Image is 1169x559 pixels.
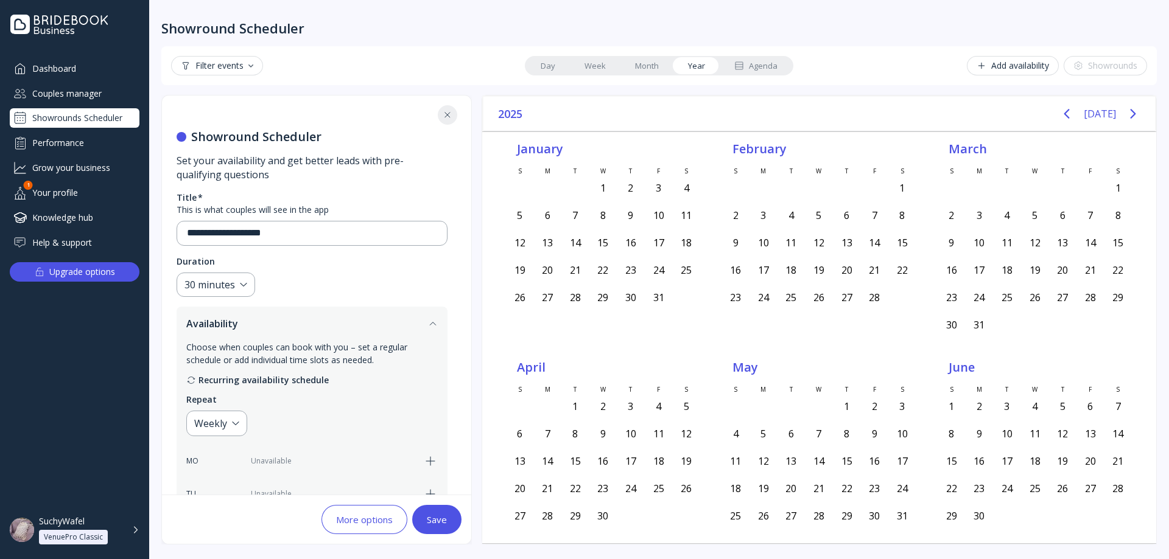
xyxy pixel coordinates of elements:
[970,397,988,415] div: Monday, June 2, 2025
[1021,166,1049,176] div: W
[838,234,856,252] div: Thursday, February 13, 2025
[251,488,416,499] div: Unavailable
[810,206,828,224] div: Wednesday, February 5, 2025
[810,479,828,498] div: Wednesday, May 21, 2025
[860,384,888,395] div: F
[533,384,561,395] div: M
[1048,384,1076,395] div: T
[754,206,773,224] div: Monday, February 3, 2025
[782,452,800,470] div: Tuesday, May 13, 2025
[810,507,828,525] div: Wednesday, May 28, 2025
[517,142,690,166] div: January
[966,384,994,395] div: M
[677,261,695,279] div: Saturday, January 25, 2025
[177,307,448,341] button: Availability
[1109,452,1127,470] div: Saturday, June 21, 2025
[838,397,856,415] div: Thursday, May 1, 2025
[778,166,806,176] div: T
[938,166,966,176] div: S
[970,425,988,443] div: Monday, June 9, 2025
[622,397,640,415] div: Thursday, April 3, 2025
[754,507,773,525] div: Monday, May 26, 2025
[561,166,589,176] div: T
[838,452,856,470] div: Thursday, May 15, 2025
[998,206,1016,224] div: Tuesday, March 4, 2025
[998,261,1016,279] div: Tuesday, March 18, 2025
[721,166,749,176] div: S
[498,105,524,123] span: 2025
[838,479,856,498] div: Thursday, May 22, 2025
[838,206,856,224] div: Thursday, February 6, 2025
[622,288,640,307] div: Thursday, January 30, 2025
[677,206,695,224] div: Saturday, January 11, 2025
[865,234,883,252] div: Friday, February 14, 2025
[650,479,668,498] div: Friday, April 25, 2025
[726,507,745,525] div: Sunday, May 25, 2025
[865,397,883,415] div: Friday, May 2, 2025
[838,261,856,279] div: Thursday, February 20, 2025
[650,261,668,279] div: Friday, January 24, 2025
[194,416,227,431] div: Weekly
[1026,425,1044,443] div: Wednesday, June 11, 2025
[893,452,911,470] div: Saturday, May 17, 2025
[622,206,640,224] div: Thursday, January 9, 2025
[1064,56,1147,75] button: Showrounds
[810,288,828,307] div: Wednesday, February 26, 2025
[1081,261,1100,279] div: Friday, March 21, 2025
[566,288,584,307] div: Tuesday, January 28, 2025
[1104,166,1132,176] div: S
[888,166,916,176] div: S
[594,179,612,197] div: Wednesday, January 1, 2025
[1109,425,1127,443] div: Saturday, June 14, 2025
[998,452,1016,470] div: Tuesday, June 17, 2025
[721,384,749,395] div: S
[998,397,1016,415] div: Tuesday, June 3, 2025
[778,384,806,395] div: T
[44,532,103,542] div: VenuePro Classic
[511,234,529,252] div: Sunday, January 12, 2025
[1076,384,1104,395] div: F
[810,452,828,470] div: Wednesday, May 14, 2025
[977,61,1049,71] div: Add availability
[39,516,85,527] div: SuchyWafel
[622,179,640,197] div: Thursday, January 2, 2025
[1081,288,1100,307] div: Friday, March 28, 2025
[10,108,139,128] a: Showrounds Scheduler
[177,154,448,182] div: Set your availability and get better leads with pre-qualifying questions
[650,234,668,252] div: Friday, January 17, 2025
[749,384,778,395] div: M
[622,261,640,279] div: Thursday, January 23, 2025
[538,507,556,525] div: Monday, April 28, 2025
[622,234,640,252] div: Thursday, January 16, 2025
[570,57,620,74] a: Week
[998,479,1016,498] div: Tuesday, June 24, 2025
[538,261,556,279] div: Monday, January 20, 2025
[1104,384,1132,395] div: S
[24,181,33,190] div: 1
[943,452,961,470] div: Sunday, June 15, 2025
[782,507,800,525] div: Tuesday, May 27, 2025
[865,425,883,443] div: Friday, May 9, 2025
[970,261,988,279] div: Monday, March 17, 2025
[566,261,584,279] div: Tuesday, January 21, 2025
[1109,479,1127,498] div: Saturday, June 28, 2025
[412,505,462,534] button: Save
[893,179,911,197] div: Saturday, February 1, 2025
[754,452,773,470] div: Monday, May 12, 2025
[10,58,139,78] a: Dashboard
[506,384,534,395] div: S
[1076,166,1104,176] div: F
[838,507,856,525] div: Thursday, May 29, 2025
[177,204,448,216] div: This is what couples will see in the app
[10,207,139,227] div: Knowledge hub
[622,452,640,470] div: Thursday, April 17, 2025
[754,261,773,279] div: Monday, February 17, 2025
[506,166,534,176] div: S
[186,456,205,467] div: MO
[970,206,988,224] div: Monday, March 3, 2025
[673,57,720,74] a: Year
[970,316,988,334] div: Monday, March 31, 2025
[538,206,556,224] div: Monday, January 6, 2025
[1053,261,1072,279] div: Thursday, March 20, 2025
